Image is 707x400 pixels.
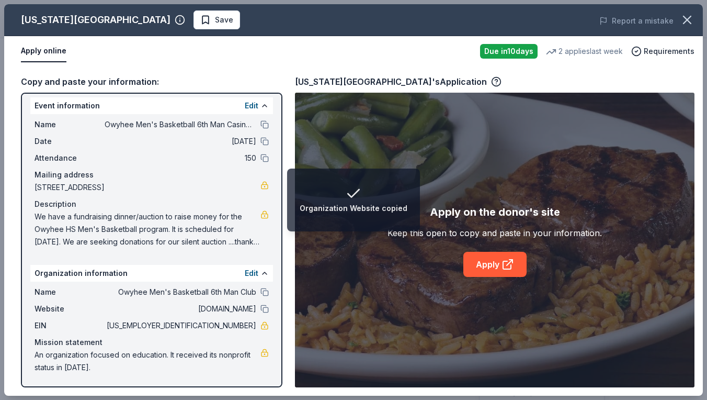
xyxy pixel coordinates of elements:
[21,75,282,88] div: Copy and paste your information:
[35,169,269,181] div: Mailing address
[35,349,260,374] span: An organization focused on education. It received its nonprofit status in [DATE].
[30,265,273,282] div: Organization information
[105,303,256,315] span: [DOMAIN_NAME]
[35,152,105,164] span: Attendance
[105,118,256,131] span: Owyhee Men's Basketball 6th Man Casino Night & Auction
[35,286,105,298] span: Name
[35,319,105,332] span: EIN
[300,202,407,215] div: Organization Website copied
[245,267,258,280] button: Edit
[480,44,538,59] div: Due in 10 days
[644,45,694,58] span: Requirements
[35,303,105,315] span: Website
[193,10,240,29] button: Save
[631,45,694,58] button: Requirements
[21,40,66,62] button: Apply online
[105,152,256,164] span: 150
[430,204,560,220] div: Apply on the donor's site
[546,45,623,58] div: 2 applies last week
[35,181,260,194] span: [STREET_ADDRESS]
[35,118,105,131] span: Name
[30,97,273,114] div: Event information
[35,135,105,148] span: Date
[387,227,602,239] div: Keep this open to copy and paste in your information.
[35,336,269,349] div: Mission statement
[245,99,258,112] button: Edit
[463,252,527,277] a: Apply
[295,75,501,88] div: [US_STATE][GEOGRAPHIC_DATA]'s Application
[105,286,256,298] span: Owyhee Men's Basketball 6th Man Club
[35,210,260,248] span: We have a fundraising dinner/auction to raise money for the Owyhee HS Men's Basketball program. I...
[105,319,256,332] span: [US_EMPLOYER_IDENTIFICATION_NUMBER]
[215,14,233,26] span: Save
[35,198,269,210] div: Description
[21,12,170,28] div: [US_STATE][GEOGRAPHIC_DATA]
[105,135,256,148] span: [DATE]
[599,15,674,27] button: Report a mistake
